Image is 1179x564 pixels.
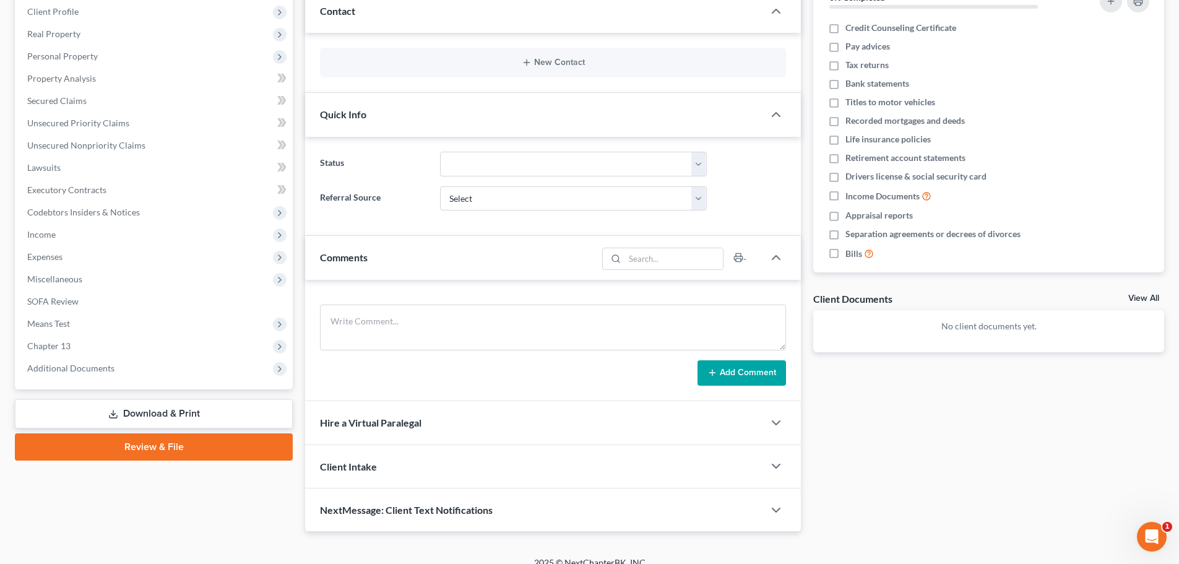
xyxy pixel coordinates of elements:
[845,96,935,108] span: Titles to motor vehicles
[845,77,909,90] span: Bank statements
[27,140,145,150] span: Unsecured Nonpriority Claims
[27,95,87,106] span: Secured Claims
[845,22,956,34] span: Credit Counseling Certificate
[27,28,80,39] span: Real Property
[17,134,293,157] a: Unsecured Nonpriority Claims
[27,251,63,262] span: Expenses
[697,360,786,386] button: Add Comment
[17,112,293,134] a: Unsecured Priority Claims
[27,73,96,84] span: Property Analysis
[625,248,723,269] input: Search...
[27,318,70,329] span: Means Test
[845,152,965,164] span: Retirement account statements
[845,133,931,145] span: Life insurance policies
[27,296,79,306] span: SOFA Review
[27,51,98,61] span: Personal Property
[15,433,293,461] a: Review & File
[845,248,862,260] span: Bills
[1128,294,1159,303] a: View All
[27,6,79,17] span: Client Profile
[845,228,1021,240] span: Separation agreements or decrees of divorces
[320,108,366,120] span: Quick Info
[823,320,1154,332] p: No client documents yet.
[845,59,889,71] span: Tax returns
[813,292,892,305] div: Client Documents
[27,229,56,240] span: Income
[27,274,82,284] span: Miscellaneous
[845,40,890,53] span: Pay advices
[27,341,71,351] span: Chapter 13
[27,184,106,195] span: Executory Contracts
[1162,522,1172,532] span: 1
[320,461,377,472] span: Client Intake
[320,5,355,17] span: Contact
[320,417,421,428] span: Hire a Virtual Paralegal
[17,67,293,90] a: Property Analysis
[27,363,114,373] span: Additional Documents
[845,170,987,183] span: Drivers license & social security card
[27,162,61,173] span: Lawsuits
[17,90,293,112] a: Secured Claims
[845,209,913,222] span: Appraisal reports
[314,186,433,211] label: Referral Source
[17,179,293,201] a: Executory Contracts
[17,157,293,179] a: Lawsuits
[27,207,140,217] span: Codebtors Insiders & Notices
[320,251,368,263] span: Comments
[1137,522,1167,552] iframe: Intercom live chat
[330,58,776,67] button: New Contact
[314,152,433,176] label: Status
[15,399,293,428] a: Download & Print
[320,504,493,516] span: NextMessage: Client Text Notifications
[17,290,293,313] a: SOFA Review
[845,190,920,202] span: Income Documents
[845,115,965,127] span: Recorded mortgages and deeds
[27,118,129,128] span: Unsecured Priority Claims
